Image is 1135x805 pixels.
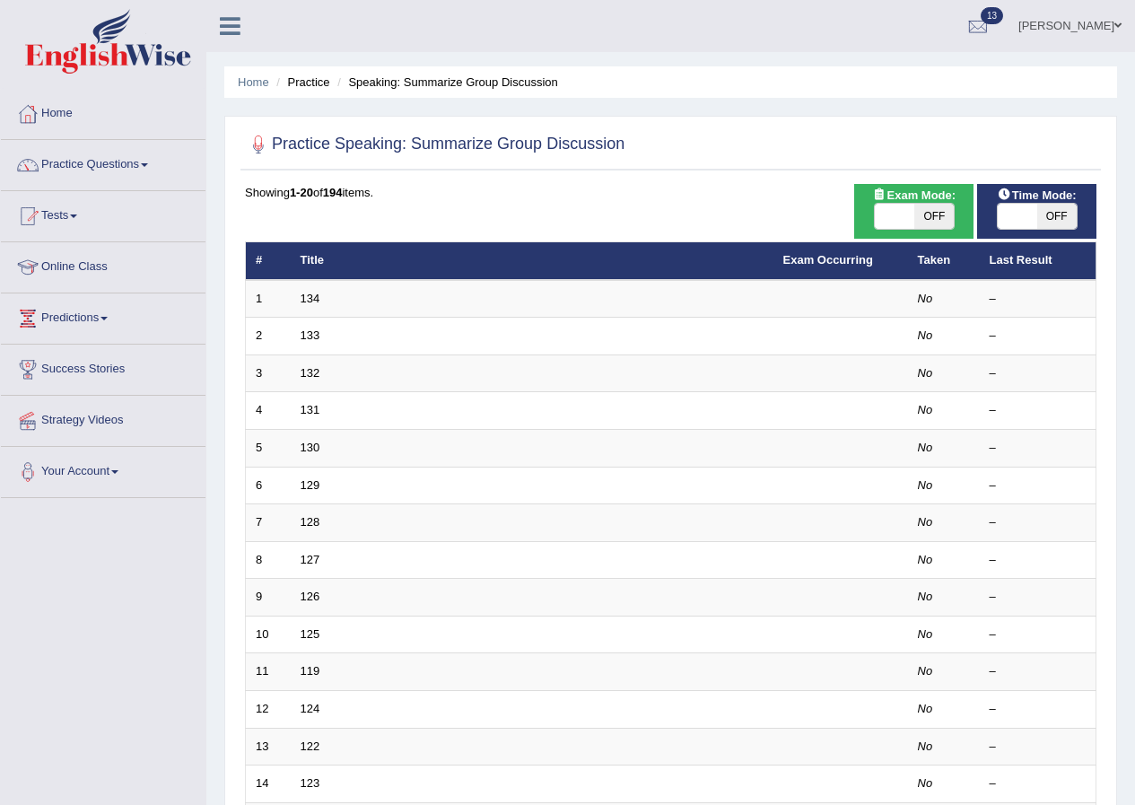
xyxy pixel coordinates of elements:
[246,467,291,504] td: 6
[1037,204,1077,229] span: OFF
[990,663,1087,680] div: –
[301,776,320,790] a: 123
[990,365,1087,382] div: –
[918,664,933,678] em: No
[990,589,1087,606] div: –
[990,291,1087,308] div: –
[1,345,205,389] a: Success Stories
[246,616,291,653] td: 10
[1,140,205,185] a: Practice Questions
[1,396,205,441] a: Strategy Videos
[301,627,320,641] a: 125
[301,478,320,492] a: 129
[333,74,558,91] li: Speaking: Summarize Group Discussion
[918,627,933,641] em: No
[246,504,291,542] td: 7
[980,242,1096,280] th: Last Result
[246,392,291,430] td: 4
[990,440,1087,457] div: –
[918,366,933,380] em: No
[990,328,1087,345] div: –
[990,701,1087,718] div: –
[301,292,320,305] a: 134
[918,441,933,454] em: No
[914,204,954,229] span: OFF
[246,766,291,803] td: 14
[1,89,205,134] a: Home
[990,775,1087,792] div: –
[918,590,933,603] em: No
[918,328,933,342] em: No
[272,74,329,91] li: Practice
[301,553,320,566] a: 127
[246,653,291,691] td: 11
[246,430,291,468] td: 5
[981,7,1003,24] span: 13
[918,739,933,753] em: No
[990,514,1087,531] div: –
[908,242,980,280] th: Taken
[918,702,933,715] em: No
[990,739,1087,756] div: –
[245,131,624,158] h2: Practice Speaking: Summarize Group Discussion
[301,515,320,529] a: 128
[990,552,1087,569] div: –
[918,478,933,492] em: No
[918,553,933,566] em: No
[783,253,873,267] a: Exam Occurring
[1,293,205,338] a: Predictions
[854,184,973,239] div: Show exams occurring in exams
[918,776,933,790] em: No
[246,242,291,280] th: #
[246,728,291,766] td: 13
[990,626,1087,643] div: –
[1,242,205,287] a: Online Class
[918,292,933,305] em: No
[246,690,291,728] td: 12
[291,242,773,280] th: Title
[866,186,963,205] span: Exam Mode:
[918,403,933,416] em: No
[290,186,313,199] b: 1-20
[990,402,1087,419] div: –
[238,75,269,89] a: Home
[323,186,343,199] b: 194
[301,403,320,416] a: 131
[246,280,291,318] td: 1
[1,191,205,236] a: Tests
[1,447,205,492] a: Your Account
[246,541,291,579] td: 8
[246,354,291,392] td: 3
[301,366,320,380] a: 132
[301,739,320,753] a: 122
[301,441,320,454] a: 130
[301,664,320,678] a: 119
[245,184,1096,201] div: Showing of items.
[246,318,291,355] td: 2
[918,515,933,529] em: No
[301,328,320,342] a: 133
[246,579,291,617] td: 9
[301,702,320,715] a: 124
[990,477,1087,494] div: –
[991,186,1084,205] span: Time Mode:
[301,590,320,603] a: 126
